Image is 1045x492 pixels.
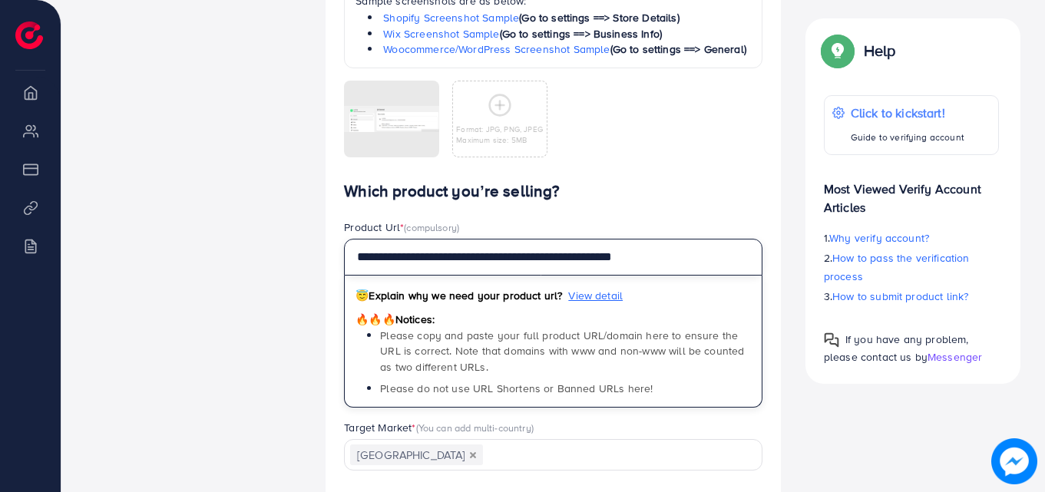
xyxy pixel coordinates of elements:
span: Messenger [928,349,982,365]
input: Search for option [484,444,742,467]
button: Deselect Pakistan [469,451,477,459]
span: How to pass the verification process [824,250,970,284]
a: Wix Screenshot Sample [383,26,499,41]
span: Please copy and paste your full product URL/domain here to ensure the URL is correct. Note that d... [380,328,744,375]
img: image [991,438,1037,484]
p: Help [864,41,896,60]
img: img uploaded [344,106,439,132]
p: Format: JPG, PNG, JPEG [456,124,543,134]
img: Popup guide [824,332,839,348]
span: Explain why we need your product url? [355,288,562,303]
p: Click to kickstart! [851,104,964,122]
label: Product Url [344,220,459,235]
p: 2. [824,249,999,286]
img: Popup guide [824,37,852,64]
p: Guide to verifying account [851,128,964,147]
a: Shopify Screenshot Sample [383,10,519,25]
span: If you have any problem, please contact us by [824,332,969,365]
span: (compulsory) [404,220,459,234]
img: logo [15,21,43,49]
div: Search for option [344,439,762,471]
span: View detail [568,288,623,303]
span: (Go to settings ==> General) [610,41,746,57]
span: (You can add multi-country) [416,421,534,434]
h4: Which product you’re selling? [344,182,762,201]
span: 😇 [355,288,369,303]
span: Why verify account? [829,230,929,246]
label: Target Market [344,420,534,435]
span: Please do not use URL Shortens or Banned URLs here! [380,381,653,396]
span: [GEOGRAPHIC_DATA] [350,444,483,466]
span: (Go to settings ==> Store Details) [519,10,679,25]
p: Maximum size: 5MB [456,134,543,145]
p: Most Viewed Verify Account Articles [824,167,999,216]
a: Woocommerce/WordPress Screenshot Sample [383,41,610,57]
span: How to submit product link? [832,289,968,304]
span: 🔥🔥🔥 [355,312,395,327]
span: (Go to settings ==> Business Info) [500,26,662,41]
p: 1. [824,229,999,247]
span: Notices: [355,312,435,327]
p: 3. [824,287,999,305]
